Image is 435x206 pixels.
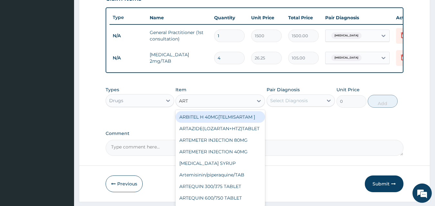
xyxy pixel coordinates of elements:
[175,192,265,204] div: ARTEQUIN 600/750 TABLET
[147,48,211,67] td: [MEDICAL_DATA] 2mg/TAB
[12,32,26,48] img: d_794563401_company_1708531726252_794563401
[365,175,403,192] button: Submit
[393,11,425,24] th: Actions
[175,123,265,134] div: ARTAZIDE(LOZARTAN+HTZ)TABLET
[33,36,108,44] div: Chat with us now
[211,11,248,24] th: Quantity
[175,86,186,93] label: Item
[109,30,147,42] td: N/A
[147,11,211,24] th: Name
[106,175,143,192] button: Previous
[248,11,285,24] th: Unit Price
[336,86,360,93] label: Unit Price
[175,134,265,146] div: ARTEMETER INJECTION 80MG
[3,138,123,160] textarea: Type your message and hit 'Enter'
[175,169,265,181] div: Artemisinin/piperaquine/TAB
[270,97,308,104] div: Select Diagnosis
[109,12,147,23] th: Type
[37,62,89,127] span: We're online!
[175,181,265,192] div: ARTEQUIN 300/375 TABLET
[331,32,362,39] span: [MEDICAL_DATA]
[175,111,265,123] div: ARBITEL H 40MG[TELMISARTAM ]
[175,146,265,157] div: ARTEMETER INJECTION 40MG
[106,3,121,19] div: Minimize live chat window
[175,157,265,169] div: [MEDICAL_DATA] SYRUP
[109,52,147,64] td: N/A
[331,55,362,61] span: [MEDICAL_DATA]
[109,97,123,104] div: Drugs
[322,11,393,24] th: Pair Diagnosis
[106,131,404,136] label: Comment
[285,11,322,24] th: Total Price
[368,95,398,108] button: Add
[147,26,211,45] td: General Practitioner (1st consultation)
[267,86,300,93] label: Pair Diagnosis
[106,87,119,93] label: Types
